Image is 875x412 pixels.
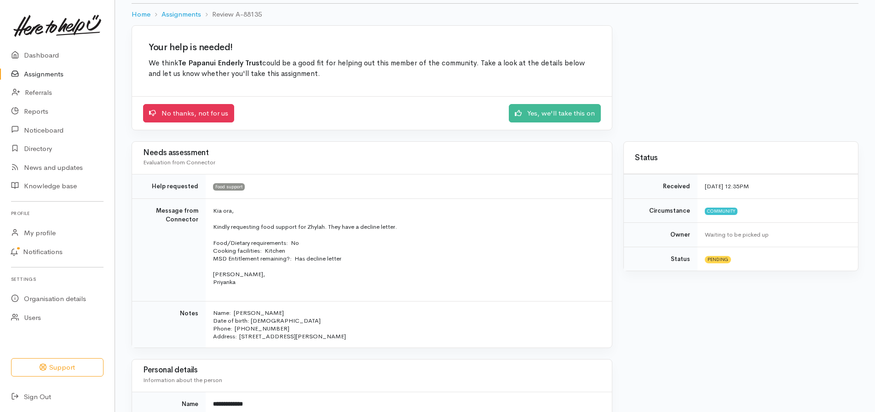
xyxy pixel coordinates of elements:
[201,9,262,20] li: Review A-88135
[213,309,601,332] p: Name: [PERSON_NAME] Date of birth: [DEMOGRAPHIC_DATA] Phone: [PHONE_NUMBER]
[213,278,601,286] p: Priyanka
[705,256,731,263] span: Pending
[705,208,737,215] span: Community
[213,332,601,340] p: Address: [STREET_ADDRESS][PERSON_NAME]
[213,206,601,215] p: Kia ora,
[213,183,245,191] span: Food support
[509,104,601,123] a: Yes, we'll take this on
[149,58,595,80] p: We think could be a good fit for helping out this member of the community. Take a look at the det...
[143,149,601,157] h3: Needs assessment
[132,174,206,199] td: Help requested
[143,104,234,123] a: No thanks, not for us
[11,358,104,377] button: Support
[624,198,697,223] td: Circumstance
[213,222,601,232] p: Kindly requesting food support for Zhylah. They have a decline letter.
[149,42,595,52] h2: Your help is needed!
[624,174,697,199] td: Received
[161,9,201,20] a: Assignments
[132,9,150,20] a: Home
[635,154,847,162] h3: Status
[213,270,601,278] p: [PERSON_NAME],
[624,223,697,247] td: Owner
[132,301,206,348] td: Notes
[213,239,601,262] p: Food/Dietary requirements: No Cooking facilities: Kitchen MSD Entitlement remaining?: Has decline...
[705,230,847,239] div: Waiting to be picked up
[178,58,262,68] b: Te Papanui Enderly Trust
[624,247,697,271] td: Status
[143,366,601,375] h3: Personal details
[132,4,858,25] nav: breadcrumb
[132,198,206,301] td: Message from Connector
[143,376,222,384] span: Information about the person
[143,158,215,166] span: Evaluation from Connector
[705,182,749,190] time: [DATE] 12:35PM
[11,273,104,285] h6: Settings
[11,207,104,220] h6: Profile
